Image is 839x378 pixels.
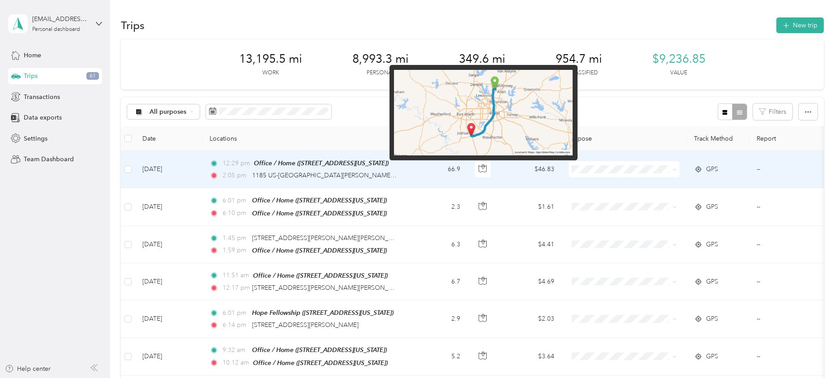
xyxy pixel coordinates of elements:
td: [DATE] [135,226,202,263]
span: 12:17 pm [223,283,248,293]
iframe: Everlance-gr Chat Button Frame [789,328,839,378]
th: Locations [202,126,408,151]
td: [DATE] [135,263,202,301]
td: [DATE] [135,188,202,226]
td: [DATE] [135,338,202,375]
span: GPS [706,202,718,212]
td: $2.03 [499,301,561,338]
span: [STREET_ADDRESS][PERSON_NAME][PERSON_NAME] [252,284,408,292]
span: 1185 US-[GEOGRAPHIC_DATA][PERSON_NAME], [GEOGRAPHIC_DATA] [252,172,460,179]
button: Filters [753,103,792,120]
td: 6.7 [408,263,467,301]
span: GPS [706,277,718,287]
td: 66.9 [408,151,467,188]
span: 1:45 pm [223,233,248,243]
span: Data exports [24,113,62,122]
td: -- [749,263,831,301]
span: GPS [706,352,718,361]
th: Track Method [687,126,749,151]
td: [DATE] [135,301,202,338]
span: 954.7 mi [556,52,602,66]
th: Purpose [561,126,687,151]
td: [DATE] [135,151,202,188]
th: Report [749,126,831,151]
span: GPS [706,240,718,249]
span: 10:12 am [223,358,249,368]
span: GPS [706,314,718,324]
span: $9,236.85 [652,52,706,66]
td: -- [749,338,831,375]
span: 2:05 pm [223,171,248,180]
span: Hope Fellowship ([STREET_ADDRESS][US_STATE]) [252,309,394,316]
span: Office / Home ([STREET_ADDRESS][US_STATE]) [253,272,388,279]
td: 6.3 [408,226,467,263]
span: 6:14 pm [223,320,248,330]
th: Date [135,126,202,151]
span: 6:01 pm [223,308,248,318]
span: Office / Home ([STREET_ADDRESS][US_STATE]) [252,210,387,217]
td: -- [749,151,831,188]
h1: Trips [121,21,145,30]
span: 13,195.5 mi [239,52,302,66]
span: [STREET_ADDRESS][PERSON_NAME] [252,321,359,329]
td: 5.2 [408,338,467,375]
td: $4.41 [499,226,561,263]
p: Work [262,69,279,77]
p: Personal [367,69,394,77]
td: $1.61 [499,188,561,226]
span: All purposes [150,109,187,115]
td: -- [749,301,831,338]
td: 2.9 [408,301,467,338]
span: [STREET_ADDRESS][PERSON_NAME][PERSON_NAME] [252,234,408,242]
span: 1:59 pm [223,245,248,255]
p: Unclassified [560,69,598,77]
td: 2.3 [408,188,467,226]
div: [EMAIL_ADDRESS][DOMAIN_NAME] [32,14,88,24]
span: 6:10 pm [223,208,248,218]
button: New trip [776,17,824,33]
span: Office / Home ([STREET_ADDRESS][US_STATE]) [254,159,389,167]
span: 349.6 mi [459,52,505,66]
span: Transactions [24,92,60,102]
span: Office / Home ([STREET_ADDRESS][US_STATE]) [253,359,388,366]
span: Settings [24,134,47,143]
img: minimap [394,70,573,156]
span: Team Dashboard [24,155,74,164]
td: $3.64 [499,338,561,375]
span: GPS [706,164,718,174]
span: 9:32 am [223,345,248,355]
span: Home [24,51,41,60]
div: Personal dashboard [32,27,80,32]
td: -- [749,226,831,263]
span: 12:29 pm [223,159,250,168]
span: 6:01 pm [223,196,248,206]
button: Help center [5,364,51,374]
span: Office / Home ([STREET_ADDRESS][US_STATE]) [252,346,387,353]
span: Office / Home ([STREET_ADDRESS][US_STATE]) [252,247,387,254]
span: Trips [24,71,38,81]
span: 11:51 am [223,271,249,280]
td: $4.69 [499,263,561,301]
span: 61 [86,72,99,80]
span: 8,993.3 mi [352,52,409,66]
td: -- [749,188,831,226]
p: Value [670,69,687,77]
td: $46.83 [499,151,561,188]
span: Office / Home ([STREET_ADDRESS][US_STATE]) [252,197,387,204]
